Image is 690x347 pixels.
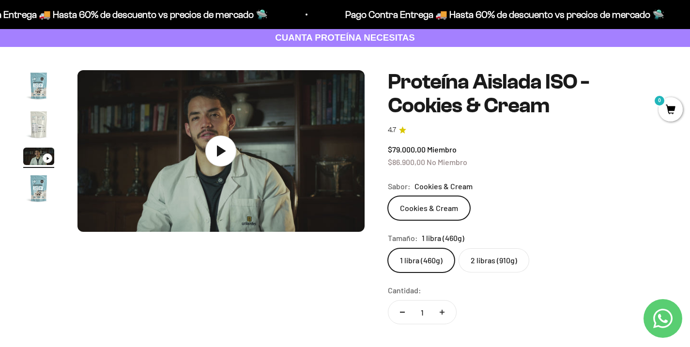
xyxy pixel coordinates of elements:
[23,148,54,168] button: Ir al artículo 3
[388,284,421,297] label: Cantidad:
[23,70,54,104] button: Ir al artículo 1
[659,105,683,116] a: 0
[388,125,667,136] a: 4.74.7 de 5.0 estrellas
[427,157,467,166] span: No Miembro
[388,70,667,117] h1: Proteína Aislada ISO - Cookies & Cream
[23,173,54,207] button: Ir al artículo 4
[428,301,456,324] button: Aumentar cantidad
[388,125,396,136] span: 4.7
[275,32,415,43] strong: CUANTA PROTEÍNA NECESITAS
[23,173,54,204] img: Proteína Aislada ISO - Cookies & Cream
[23,109,54,140] img: Proteína Aislada ISO - Cookies & Cream
[23,70,54,101] img: Proteína Aislada ISO - Cookies & Cream
[427,145,457,154] span: Miembro
[23,109,54,143] button: Ir al artículo 2
[654,95,665,106] mark: 0
[414,180,473,193] span: Cookies & Cream
[388,180,411,193] legend: Sabor:
[388,145,426,154] span: $79.000,00
[388,232,418,244] legend: Tamaño:
[388,157,425,166] span: $86.900,00
[388,301,416,324] button: Reducir cantidad
[340,7,659,22] p: Pago Contra Entrega 🚚 Hasta 60% de descuento vs precios de mercado 🛸
[422,232,464,244] span: 1 libra (460g)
